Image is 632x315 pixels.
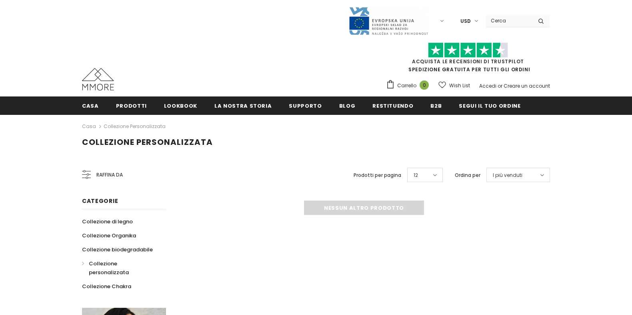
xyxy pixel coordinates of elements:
span: Collezione personalizzata [82,136,213,148]
span: Collezione Chakra [82,283,131,290]
input: Search Site [486,15,532,26]
a: Collezione personalizzata [82,257,157,279]
span: Categorie [82,197,118,205]
a: Casa [82,96,99,114]
a: Restituendo [372,96,413,114]
img: Fidati di Pilot Stars [428,42,508,58]
a: Collezione di legno [82,215,133,229]
span: I più venduti [493,171,522,179]
span: Lookbook [164,102,197,110]
span: Restituendo [372,102,413,110]
span: Wish List [449,82,470,90]
a: Prodotti [116,96,147,114]
a: Collezione personalizzata [104,123,166,130]
span: Blog [339,102,356,110]
span: 0 [420,80,429,90]
a: Creare un account [504,82,550,89]
span: La nostra storia [214,102,272,110]
a: B2B [430,96,442,114]
span: Casa [82,102,99,110]
span: Segui il tuo ordine [459,102,520,110]
a: Collezione Organika [82,229,136,243]
span: Collezione di legno [82,218,133,225]
span: supporto [289,102,322,110]
img: Javni Razpis [348,6,428,36]
a: Collezione biodegradabile [82,243,153,257]
a: Segui il tuo ordine [459,96,520,114]
a: Lookbook [164,96,197,114]
span: USD [460,17,471,25]
a: Accedi [479,82,496,89]
span: Prodotti [116,102,147,110]
span: Raffina da [96,171,123,179]
a: Acquista le recensioni di TrustPilot [412,58,524,65]
a: Casa [82,122,96,131]
span: B2B [430,102,442,110]
img: Casi MMORE [82,68,114,90]
a: Wish List [438,78,470,92]
span: or [498,82,502,89]
span: SPEDIZIONE GRATUITA PER TUTTI GLI ORDINI [386,46,550,73]
span: Carrello [397,82,416,90]
a: Carrello 0 [386,80,433,92]
label: Prodotti per pagina [354,171,401,179]
label: Ordina per [455,171,480,179]
span: 12 [414,171,418,179]
a: La nostra storia [214,96,272,114]
a: Blog [339,96,356,114]
a: Collezione Chakra [82,279,131,293]
span: Collezione personalizzata [89,260,129,276]
span: Collezione Organika [82,232,136,239]
a: Javni Razpis [348,17,428,24]
span: Collezione biodegradabile [82,246,153,253]
a: supporto [289,96,322,114]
